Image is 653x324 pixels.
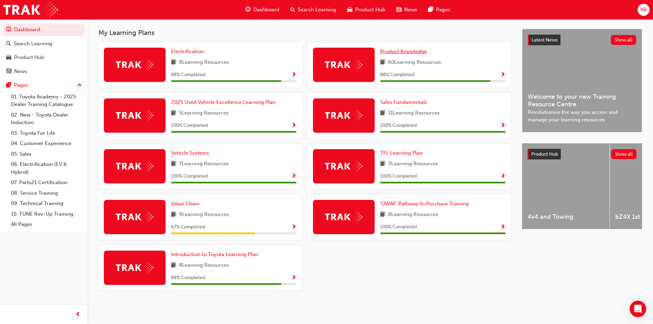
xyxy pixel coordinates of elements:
[500,173,506,180] span: Show Progress
[171,160,176,168] span: book-icon
[500,121,506,130] button: Show Progress
[253,6,279,14] span: Dashboard
[171,200,202,208] a: Value Chain
[396,5,401,14] span: news-icon
[291,121,297,130] button: Show Progress
[14,68,27,75] div: News
[8,128,85,139] a: 03. Toyota For Life
[428,5,433,14] span: pages-icon
[298,6,336,14] span: Search Learning
[380,150,423,156] span: TFL Learning Plan
[291,275,297,281] span: Show Progress
[388,211,438,219] span: 8 Learning Resources
[6,82,11,88] span: pages-icon
[8,149,85,159] a: 05. Sales
[380,172,417,180] span: 100 % Completed
[436,6,450,14] span: Pages
[8,209,85,219] a: 10. TUNE Rev-Up Training
[179,160,229,168] span: 7 Learning Resources
[528,93,636,108] span: Welcome to your new Training Resource Centre
[179,211,229,219] span: 9 Learning Resources
[14,40,52,48] div: Search Learning
[171,48,207,56] a: Electrification
[325,161,363,171] img: Trak
[8,159,85,177] a: 06. Electrification (EV & Hybrid)
[171,223,205,231] span: 67 % Completed
[77,81,82,90] span: up-icon
[171,274,205,282] span: 88 % Completed
[500,123,506,129] span: Show Progress
[6,55,11,61] span: car-icon
[355,6,385,14] span: Product Hub
[8,92,85,110] a: 01. Toyota Academy - 2025 Dealer Training Catalogue
[380,48,430,56] a: Product Knowledge
[6,27,11,33] span: guage-icon
[380,109,385,118] span: book-icon
[347,5,352,14] span: car-icon
[116,212,154,222] img: Trak
[285,3,342,17] a: search-iconSearch Learning
[325,59,363,70] img: Trak
[380,122,417,130] span: 100 % Completed
[380,211,385,219] span: book-icon
[423,3,456,17] a: pages-iconPages
[3,22,85,79] button: DashboardSearch LearningProduct HubNews
[291,223,297,231] button: Show Progress
[171,251,261,259] a: Introduction to Toyota Learning Plan
[528,108,636,124] span: Revolutionise the way you access and manage your learning resources.
[500,223,506,231] button: Show Progress
[8,188,85,199] a: 08. Service Training
[8,110,85,128] a: 02. New - Toyota Dealer Induction
[171,149,212,157] a: Vehicle Systems
[171,172,208,180] span: 100 % Completed
[388,109,440,118] span: 11 Learning Resources
[179,109,229,118] span: 5 Learning Resources
[3,23,85,36] a: Dashboard
[116,110,154,121] img: Trak
[404,6,417,14] span: News
[171,99,276,105] span: 2025 Used Vehicle Excellence Learning Plan
[8,138,85,149] a: 04. Customer Experience
[14,53,44,61] div: Product Hub
[611,35,637,45] button: Show all
[380,48,427,55] span: Product Knowledge
[171,201,199,207] span: Value Chain
[638,4,650,16] button: KR
[116,262,154,273] img: Trak
[388,58,441,67] span: 60 Learning Resources
[380,223,417,231] span: 100 % Completed
[98,29,511,37] h3: My Learning Plans
[500,71,506,79] button: Show Progress
[171,48,204,55] span: Electrification
[290,5,295,14] span: search-icon
[630,301,646,317] div: Open Intercom Messenger
[380,71,414,79] span: 88 % Completed
[291,173,297,180] span: Show Progress
[3,79,85,92] button: Pages
[291,71,297,79] button: Show Progress
[171,211,176,219] span: book-icon
[380,99,427,105] span: Sales Fundamentals
[380,98,430,106] a: Sales Fundamentals
[291,224,297,230] span: Show Progress
[291,274,297,282] button: Show Progress
[380,200,472,208] a: 'OWAF' Pathway to Purchase Training
[500,72,506,78] span: Show Progress
[171,122,208,130] span: 100 % Completed
[522,143,609,229] a: 4x4 and Towing
[171,261,176,270] span: book-icon
[116,161,154,171] img: Trak
[171,109,176,118] span: book-icon
[75,310,81,319] span: prev-icon
[116,59,154,70] img: Trak
[291,72,297,78] span: Show Progress
[291,172,297,181] button: Show Progress
[171,71,205,79] span: 88 % Completed
[500,172,506,181] button: Show Progress
[14,81,28,89] div: Pages
[3,37,85,50] a: Search Learning
[528,149,637,160] a: Product HubShow all
[6,69,11,75] span: news-icon
[3,51,85,64] a: Product Hub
